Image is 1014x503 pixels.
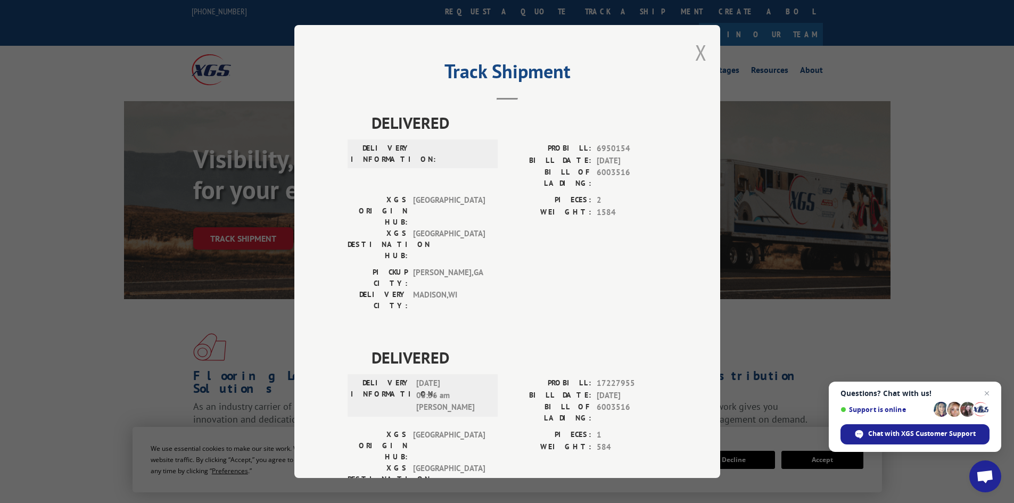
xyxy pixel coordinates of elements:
[507,429,591,441] label: PIECES:
[348,429,408,463] label: XGS ORIGIN HUB:
[507,441,591,453] label: WEIGHT:
[348,228,408,261] label: XGS DESTINATION HUB:
[507,207,591,219] label: WEIGHT:
[597,155,667,167] span: [DATE]
[413,194,485,228] span: [GEOGRAPHIC_DATA]
[413,228,485,261] span: [GEOGRAPHIC_DATA]
[348,289,408,311] label: DELIVERY CITY:
[597,167,667,189] span: 6003516
[351,143,411,165] label: DELIVERY INFORMATION:
[840,424,990,444] span: Chat with XGS Customer Support
[597,401,667,424] span: 6003516
[597,441,667,453] span: 584
[507,194,591,207] label: PIECES:
[413,429,485,463] span: [GEOGRAPHIC_DATA]
[840,389,990,398] span: Questions? Chat with us!
[507,390,591,402] label: BILL DATE:
[351,377,411,414] label: DELIVERY INFORMATION:
[695,38,707,67] button: Close modal
[348,463,408,496] label: XGS DESTINATION HUB:
[597,207,667,219] span: 1584
[507,155,591,167] label: BILL DATE:
[507,143,591,155] label: PROBILL:
[507,377,591,390] label: PROBILL:
[840,406,930,414] span: Support is online
[597,429,667,441] span: 1
[597,390,667,402] span: [DATE]
[348,64,667,84] h2: Track Shipment
[413,267,485,289] span: [PERSON_NAME] , GA
[597,194,667,207] span: 2
[597,143,667,155] span: 6950154
[507,401,591,424] label: BILL OF LADING:
[348,194,408,228] label: XGS ORIGIN HUB:
[372,345,667,369] span: DELIVERED
[597,377,667,390] span: 17227955
[372,111,667,135] span: DELIVERED
[413,289,485,311] span: MADISON , WI
[969,460,1001,492] a: Open chat
[413,463,485,496] span: [GEOGRAPHIC_DATA]
[507,167,591,189] label: BILL OF LADING:
[416,377,488,414] span: [DATE] 08:56 am [PERSON_NAME]
[868,429,976,439] span: Chat with XGS Customer Support
[348,267,408,289] label: PICKUP CITY:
